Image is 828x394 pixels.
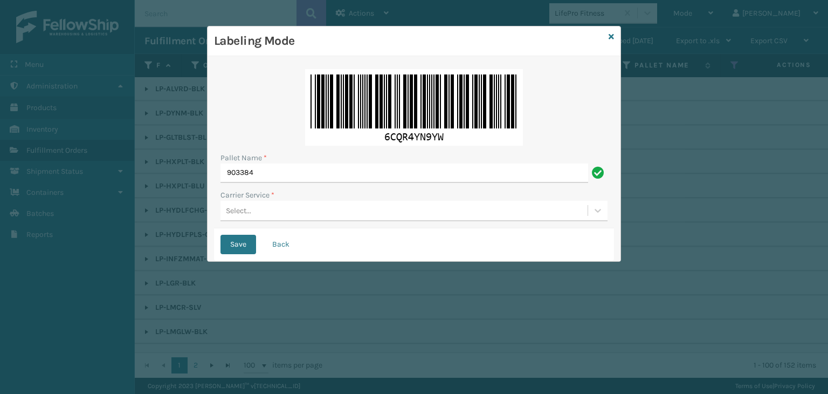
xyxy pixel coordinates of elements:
[220,152,267,164] label: Pallet Name
[220,235,256,254] button: Save
[220,189,274,201] label: Carrier Service
[263,235,299,254] button: Back
[305,69,523,146] img: 0hNVWAAAABklEQVQDAMjnrZBCkDpCAAAAAElFTkSuQmCC
[226,205,251,216] div: Select...
[214,33,604,49] h3: Labeling Mode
